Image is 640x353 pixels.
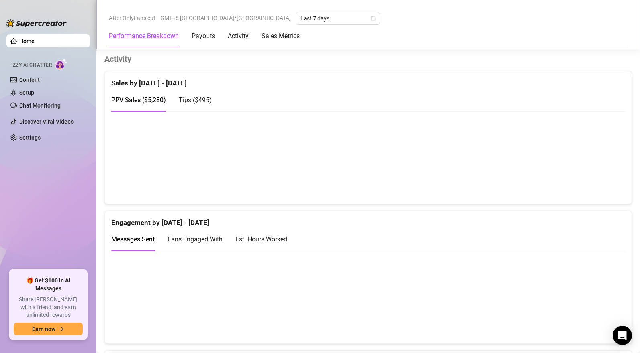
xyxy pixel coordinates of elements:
[111,71,625,89] div: Sales by [DATE] - [DATE]
[19,38,35,44] a: Home
[19,118,74,125] a: Discover Viral Videos
[6,19,67,27] img: logo-BBDzfeDw.svg
[19,89,34,96] a: Setup
[262,31,300,41] div: Sales Metrics
[14,277,83,292] span: 🎁 Get $100 in AI Messages
[160,12,291,24] span: GMT+8 [GEOGRAPHIC_DATA]/[GEOGRAPHIC_DATA]
[14,323,83,335] button: Earn nowarrow-right
[59,326,64,332] span: arrow-right
[192,31,215,41] div: Payouts
[109,12,155,24] span: After OnlyFans cut
[11,61,52,69] span: Izzy AI Chatter
[179,96,212,104] span: Tips ( $495 )
[109,31,179,41] div: Performance Breakdown
[301,12,375,24] span: Last 7 days
[19,102,61,109] a: Chat Monitoring
[19,134,41,141] a: Settings
[168,235,223,243] span: Fans Engaged With
[32,326,55,332] span: Earn now
[19,77,40,83] a: Content
[111,96,166,104] span: PPV Sales ( $5,280 )
[111,211,625,228] div: Engagement by [DATE] - [DATE]
[228,31,249,41] div: Activity
[371,16,376,21] span: calendar
[613,326,632,345] div: Open Intercom Messenger
[111,235,155,243] span: Messages Sent
[55,58,67,70] img: AI Chatter
[104,53,632,65] h4: Activity
[14,296,83,319] span: Share [PERSON_NAME] with a friend, and earn unlimited rewards
[235,234,287,244] div: Est. Hours Worked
